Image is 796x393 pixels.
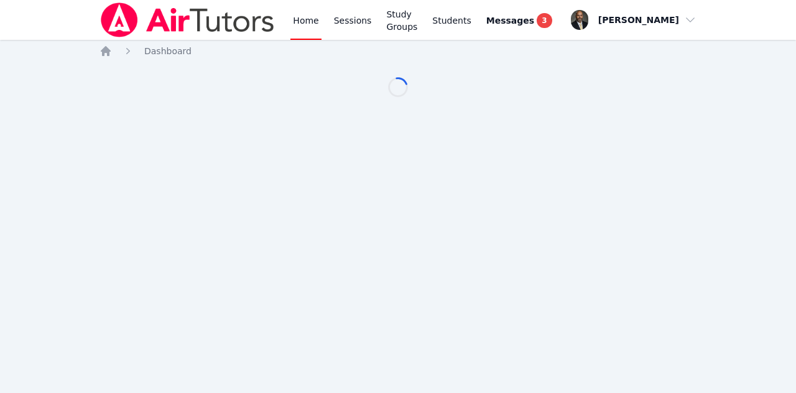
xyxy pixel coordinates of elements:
[99,2,275,37] img: Air Tutors
[144,46,192,56] span: Dashboard
[486,14,534,27] span: Messages
[99,45,696,57] nav: Breadcrumb
[537,13,552,28] span: 3
[144,45,192,57] a: Dashboard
